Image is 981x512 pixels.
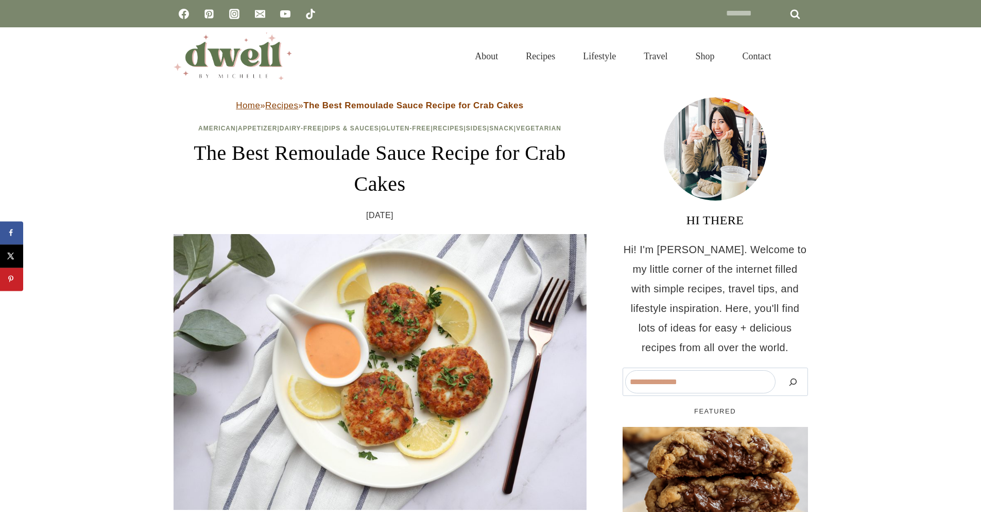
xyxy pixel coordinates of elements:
a: Appetizer [238,125,277,132]
a: Recipes [265,101,298,110]
a: About [461,38,512,74]
span: | | | | | | | | [198,125,561,132]
a: Sides [466,125,487,132]
h5: FEATURED [623,406,808,417]
a: Travel [630,38,681,74]
img: Crab,Cake,With,Remoulade,Sauce,And,Lemon,In,A,White [174,234,587,510]
a: Snack [489,125,514,132]
h3: HI THERE [623,211,808,229]
a: Gluten-Free [381,125,431,132]
a: Dairy-Free [280,125,322,132]
a: Email [250,4,270,24]
a: Instagram [224,4,245,24]
p: Hi! I'm [PERSON_NAME]. Welcome to my little corner of the internet filled with simple recipes, tr... [623,240,808,357]
a: American [198,125,236,132]
strong: The Best Remoulade Sauce Recipe for Crab Cakes [303,101,524,110]
a: Facebook [174,4,194,24]
a: Vegetarian [516,125,561,132]
button: Search [781,370,805,393]
a: TikTok [300,4,321,24]
a: Dips & Sauces [324,125,378,132]
a: Pinterest [199,4,219,24]
a: Shop [681,38,728,74]
a: YouTube [275,4,296,24]
a: Recipes [433,125,464,132]
a: Recipes [512,38,569,74]
img: DWELL by michelle [174,32,292,80]
button: View Search Form [790,47,808,65]
h1: The Best Remoulade Sauce Recipe for Crab Cakes [174,138,587,200]
span: » » [236,101,523,110]
a: Home [236,101,260,110]
a: Lifestyle [569,38,630,74]
time: [DATE] [366,208,393,223]
a: Contact [729,38,785,74]
nav: Primary Navigation [461,38,785,74]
